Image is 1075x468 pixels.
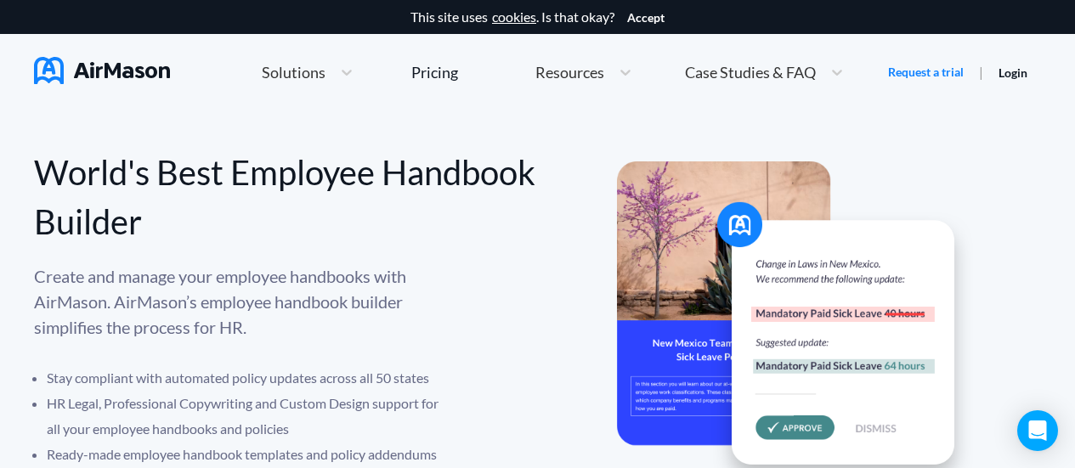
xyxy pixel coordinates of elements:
[999,65,1027,80] a: Login
[535,65,604,80] span: Resources
[685,65,816,80] span: Case Studies & FAQ
[34,148,538,246] div: World's Best Employee Handbook Builder
[979,64,983,80] span: |
[34,263,450,340] p: Create and manage your employee handbooks with AirMason. AirMason’s employee handbook builder sim...
[411,65,458,80] div: Pricing
[411,57,458,87] a: Pricing
[47,391,450,442] li: HR Legal, Professional Copywriting and Custom Design support for all your employee handbooks and ...
[888,64,964,81] a: Request a trial
[47,365,450,391] li: Stay compliant with automated policy updates across all 50 states
[34,57,170,84] img: AirMason Logo
[492,9,536,25] a: cookies
[1017,410,1058,451] div: Open Intercom Messenger
[262,65,325,80] span: Solutions
[627,11,665,25] button: Accept cookies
